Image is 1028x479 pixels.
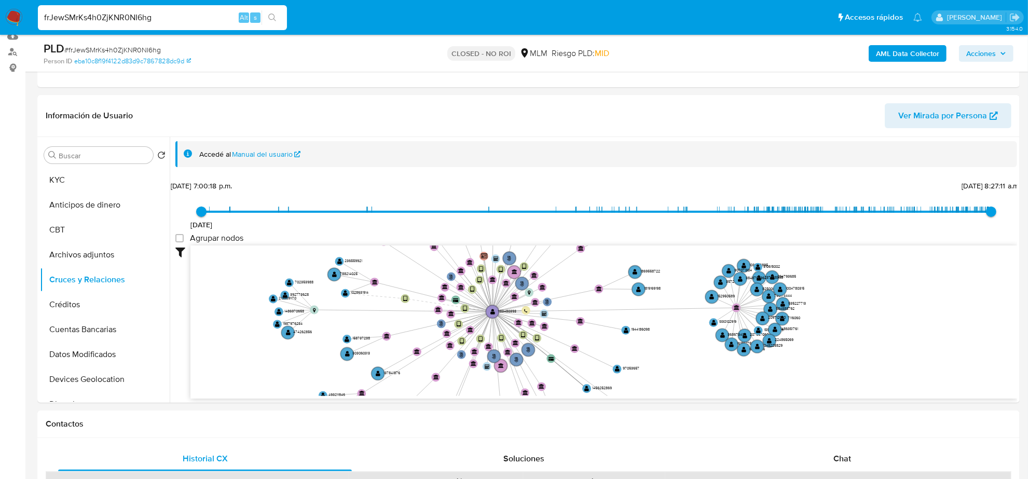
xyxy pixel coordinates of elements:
text:  [572,346,578,351]
span: Accesos rápidos [845,12,903,23]
text:  [415,349,420,354]
text: 158737238 [352,335,370,341]
text:  [442,284,448,289]
span: # frJewSMrKs4h0ZjKNR0NI6hg [64,45,161,55]
text:  [710,294,715,300]
text:  [514,357,518,362]
b: Person ID [44,57,72,66]
b: AML Data Collector [876,45,939,62]
text:  [540,284,545,289]
text: 236559921 [345,257,362,263]
span: [DATE] 7:00:18 p.m. [171,181,232,191]
text: 493211846 [328,392,345,398]
text:  [384,333,390,338]
text:  [756,327,761,334]
text:  [471,361,476,366]
text: 294793685 [778,273,797,279]
text: 310615002 [763,264,780,269]
text: 368673434 [728,332,746,337]
text:  [448,311,454,316]
input: Buscar usuario o caso... [38,11,287,24]
text:  [578,245,584,250]
text:  [479,266,483,272]
text:  [283,292,287,298]
text:  [372,279,378,284]
text:  [463,306,467,312]
text:  [444,331,450,336]
text: 62291465 [749,346,765,351]
text:  [499,266,503,272]
text:  [742,347,746,353]
text: 303060313 [352,350,370,356]
span: Riesgo PLD: [552,48,609,59]
text:  [449,274,453,279]
text: 1004780315 [786,285,804,291]
text:  [528,290,531,295]
button: search-icon [262,10,283,25]
text:  [624,327,628,333]
span: Acciones [966,45,996,62]
text: 825000820 [762,285,782,291]
text: 474262856 [293,329,312,335]
text: 1944186098 [631,326,650,332]
span: Alt [240,12,248,22]
text: 97053657 [623,365,639,371]
text:  [636,286,641,292]
button: Devices Geolocation [40,367,170,392]
text:  [470,286,474,293]
text:  [458,284,464,289]
text:  [512,294,518,299]
button: Datos Modificados [40,342,170,367]
b: PLD [44,40,64,57]
text:  [542,311,546,316]
text:  [532,299,538,304]
button: Acciones [959,45,1013,62]
text: 1183480393 [498,308,516,313]
span: Chat [833,453,851,464]
text:  [458,268,464,273]
text:  [757,275,762,281]
span: Agrupar nodos [190,233,243,243]
button: Ver Mirada por Persona [885,103,1011,128]
text: 702353988 [295,279,313,285]
text:  [516,320,522,325]
text:  [584,386,589,392]
text:  [432,243,437,249]
text:  [433,374,439,379]
text:  [436,307,442,312]
text:  [332,271,337,278]
text:  [287,280,292,286]
text:  [468,259,473,264]
text: 1486970658 [284,308,304,313]
span: 3.154.0 [1006,24,1023,33]
text:  [521,332,525,338]
text:  [440,295,445,300]
text: 788214025 [340,271,358,277]
span: s [254,12,257,22]
text:  [542,323,547,329]
p: cesar.gonzalez@mercadolibre.com.mx [947,12,1006,22]
text: 584883792 [776,306,794,311]
text:  [718,279,723,285]
button: Anticipos de dinero [40,193,170,217]
text:  [549,357,554,361]
text: 1599894829 [764,327,784,333]
button: AML Data Collector [869,45,947,62]
text:  [277,309,281,315]
a: Notificaciones [913,13,922,22]
span: Soluciones [503,453,544,464]
text:  [756,264,760,270]
text:  [773,326,777,333]
text:  [512,269,517,274]
span: Accedé al [199,149,231,159]
text:  [507,256,511,261]
text:  [578,318,583,323]
text:  [526,347,530,352]
text:  [711,320,716,326]
button: Cruces y Relaciones [40,267,170,292]
text:  [522,264,526,270]
text:  [468,327,473,332]
text:  [780,316,785,322]
text: 152950589 [717,293,735,299]
text:  [313,308,316,312]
